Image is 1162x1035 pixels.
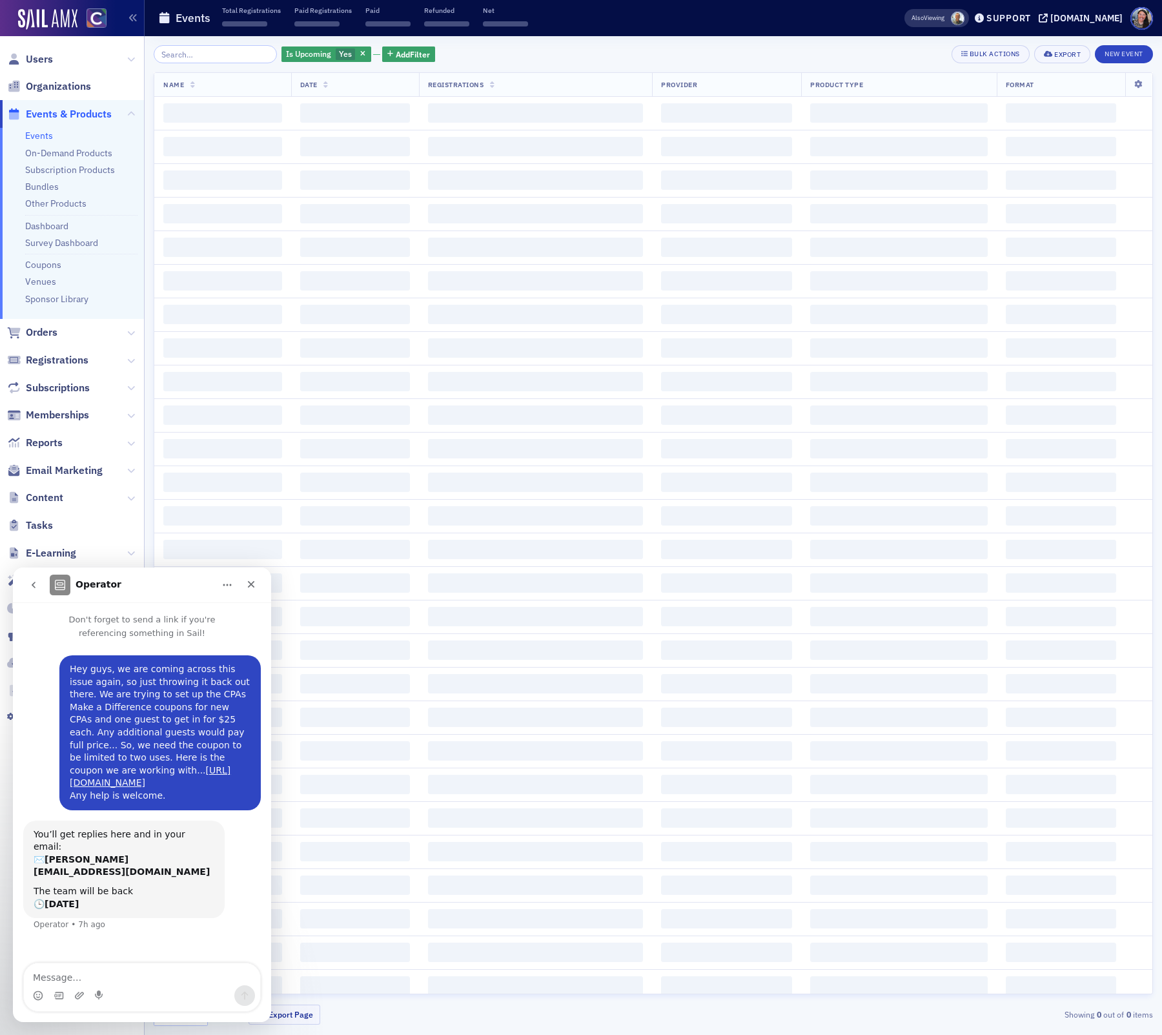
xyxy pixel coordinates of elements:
span: ‌ [661,439,792,458]
span: Is Upcoming [286,48,331,59]
img: SailAMX [18,9,77,30]
span: ‌ [300,439,410,458]
span: ‌ [661,170,792,190]
span: ‌ [1006,943,1116,962]
span: ‌ [428,170,644,190]
span: ‌ [810,607,988,626]
p: Net [483,6,528,15]
span: ‌ [661,103,792,123]
span: ‌ [163,338,282,358]
div: Yes [281,46,371,63]
span: ‌ [810,338,988,358]
span: ‌ [661,943,792,962]
a: Exports [7,656,62,670]
span: ‌ [428,640,644,660]
span: ‌ [428,842,644,861]
a: Registrations [7,353,88,367]
a: Reports [7,436,63,450]
span: ‌ [163,137,282,156]
span: ‌ [1006,137,1116,156]
span: ‌ [300,808,410,828]
span: ‌ [810,640,988,660]
span: ‌ [222,21,267,26]
span: ‌ [661,506,792,526]
span: ‌ [300,338,410,358]
a: Survey Dashboard [25,237,98,249]
span: ‌ [810,405,988,425]
p: Total Registrations [222,6,281,15]
a: Events [25,130,53,141]
span: ‌ [661,540,792,559]
span: Registrations [428,80,484,89]
span: ‌ [428,204,644,223]
span: Yes [339,48,352,59]
span: ‌ [300,305,410,324]
a: Coupons [25,259,61,271]
strong: 0 [1124,1009,1133,1020]
button: Export Page [249,1005,320,1025]
span: ‌ [810,439,988,458]
strong: 0 [1094,1009,1103,1020]
span: ‌ [661,573,792,593]
span: ‌ [810,103,988,123]
span: ‌ [428,271,644,291]
span: ‌ [1006,439,1116,458]
div: Showing out of items [829,1009,1153,1020]
button: Bulk Actions [952,45,1030,63]
div: Support [986,12,1031,24]
a: Organizations [7,79,91,94]
span: ‌ [810,540,988,559]
span: ‌ [661,405,792,425]
span: ‌ [428,372,644,391]
span: ‌ [810,137,988,156]
span: ‌ [163,405,282,425]
span: ‌ [810,909,988,928]
span: ‌ [1006,540,1116,559]
span: ‌ [661,338,792,358]
span: ‌ [428,439,644,458]
span: ‌ [428,943,644,962]
a: Email Marketing [7,464,103,478]
a: Content [7,491,63,505]
span: ‌ [810,305,988,324]
span: ‌ [300,842,410,861]
span: ‌ [163,103,282,123]
p: Refunded [424,6,469,15]
span: ‌ [661,305,792,324]
span: ‌ [428,573,644,593]
span: ‌ [424,21,469,26]
span: ‌ [163,204,282,223]
a: Tasks [7,518,53,533]
span: Orders [26,325,57,340]
span: ‌ [300,170,410,190]
span: ‌ [661,607,792,626]
span: ‌ [1006,506,1116,526]
span: ‌ [810,674,988,693]
span: Add Filter [396,48,430,60]
span: Subscriptions [26,381,90,395]
span: ‌ [300,674,410,693]
button: Export [1034,45,1090,63]
span: ‌ [163,170,282,190]
h1: Events [176,10,210,26]
span: ‌ [810,943,988,962]
span: ‌ [1006,876,1116,895]
span: E-Learning [26,546,76,560]
span: ‌ [428,976,644,996]
span: ‌ [810,808,988,828]
span: ‌ [163,506,282,526]
span: ‌ [428,540,644,559]
span: ‌ [810,842,988,861]
span: ‌ [428,137,644,156]
a: Connect [7,629,65,643]
span: Content [26,491,63,505]
span: ‌ [428,708,644,727]
span: ‌ [163,540,282,559]
span: ‌ [428,506,644,526]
